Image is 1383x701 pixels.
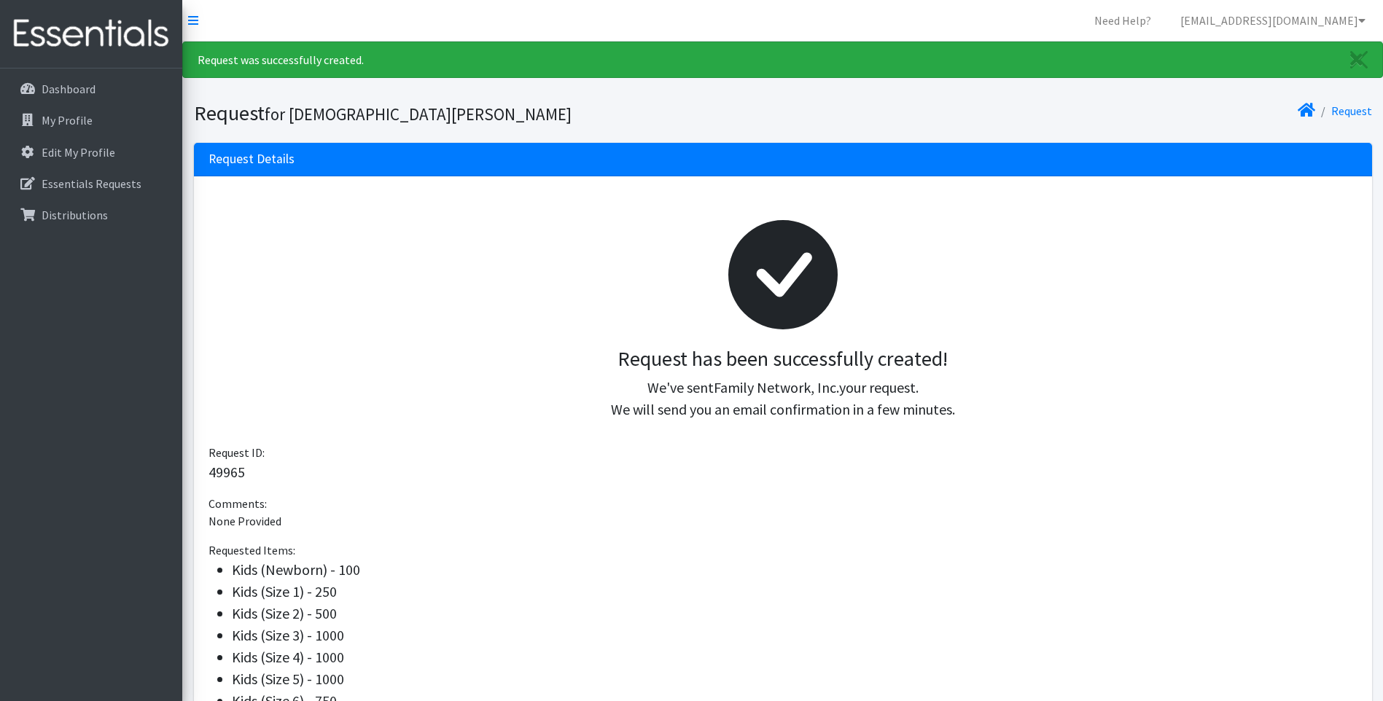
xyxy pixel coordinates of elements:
[1336,42,1382,77] a: Close
[6,74,176,103] a: Dashboard
[232,603,1357,624] li: Kids (Size 2) - 500
[1083,6,1163,35] a: Need Help?
[42,113,93,128] p: My Profile
[42,208,108,222] p: Distributions
[209,514,281,528] span: None Provided
[6,200,176,230] a: Distributions
[232,559,1357,581] li: Kids (Newborn) - 100
[1331,103,1372,118] a: Request
[194,101,778,126] h1: Request
[42,145,115,160] p: Edit My Profile
[232,624,1357,646] li: Kids (Size 3) - 1000
[209,543,295,557] span: Requested Items:
[1169,6,1377,35] a: [EMAIL_ADDRESS][DOMAIN_NAME]
[42,176,141,191] p: Essentials Requests
[220,377,1346,420] p: We've sent your request. We will send you an email confirmation in a few minutes.
[220,347,1346,372] h3: Request has been successfully created!
[6,9,176,58] img: HumanEssentials
[209,496,267,511] span: Comments:
[209,461,1357,483] p: 49965
[6,169,176,198] a: Essentials Requests
[6,138,176,167] a: Edit My Profile
[232,668,1357,690] li: Kids (Size 5) - 1000
[232,581,1357,603] li: Kids (Size 1) - 250
[209,445,265,460] span: Request ID:
[265,103,572,125] small: for [DEMOGRAPHIC_DATA][PERSON_NAME]
[209,152,295,167] h3: Request Details
[182,42,1383,78] div: Request was successfully created.
[42,82,96,96] p: Dashboard
[6,106,176,135] a: My Profile
[232,646,1357,668] li: Kids (Size 4) - 1000
[714,378,839,396] span: Family Network, Inc.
